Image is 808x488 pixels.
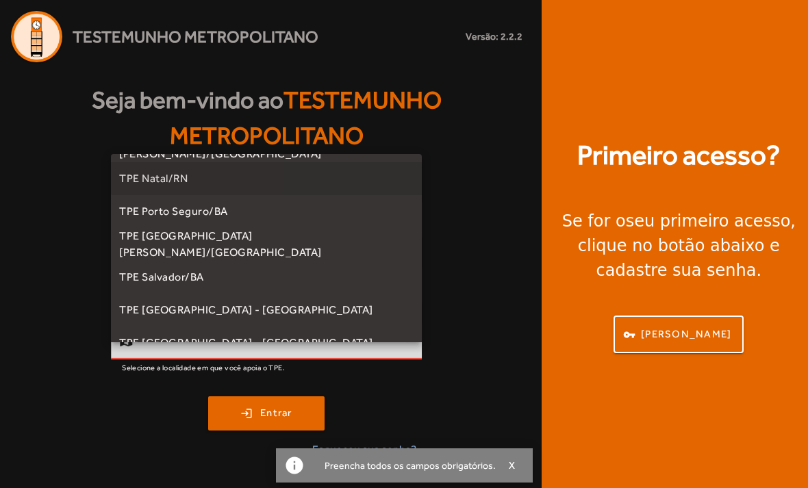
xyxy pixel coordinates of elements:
span: TPE [GEOGRAPHIC_DATA] - [GEOGRAPHIC_DATA] [119,302,373,318]
span: TPE Natal/RN [119,170,188,187]
span: TPE Salvador/BA [119,269,204,285]
span: TPE Porto Seguro/BA [119,203,228,220]
span: TPE [GEOGRAPHIC_DATA] - [GEOGRAPHIC_DATA] [119,335,373,351]
span: TPE [GEOGRAPHIC_DATA][PERSON_NAME]/[GEOGRAPHIC_DATA] [119,228,422,261]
